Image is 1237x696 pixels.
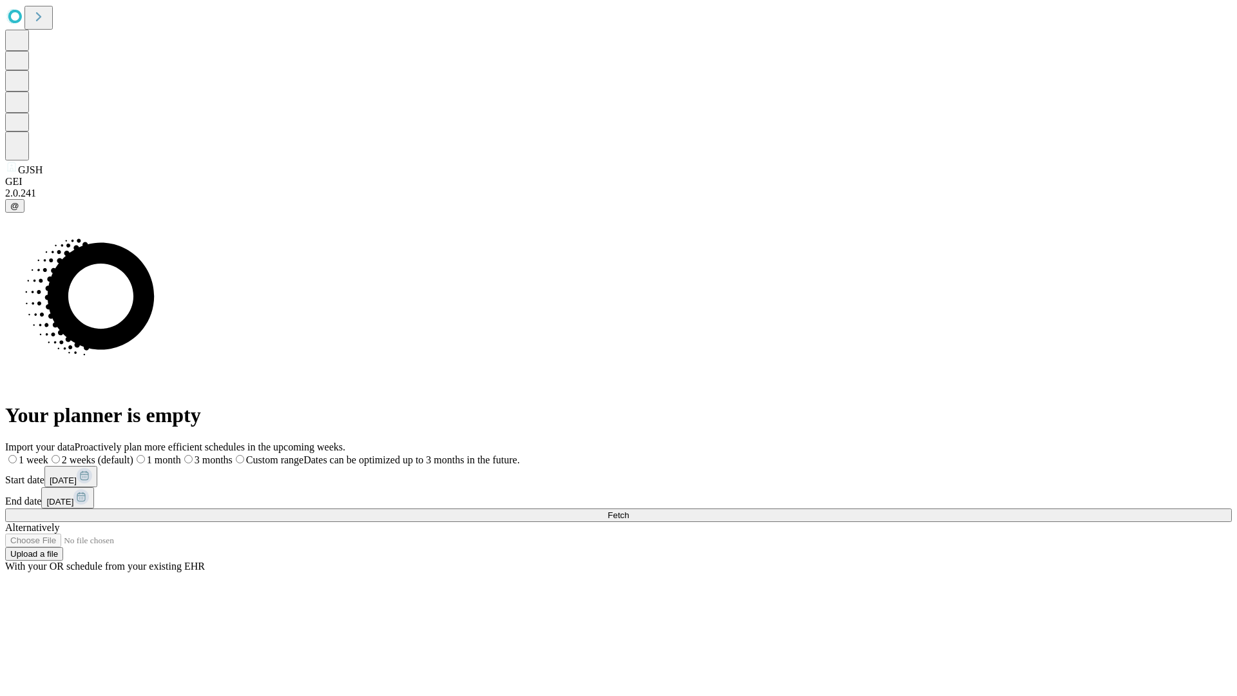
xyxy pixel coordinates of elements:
div: End date [5,487,1232,508]
span: 3 months [195,454,233,465]
span: GJSH [18,164,43,175]
input: Custom rangeDates can be optimized up to 3 months in the future. [236,455,244,463]
span: [DATE] [46,497,73,507]
span: With your OR schedule from your existing EHR [5,561,205,572]
input: 1 month [137,455,145,463]
span: 2 weeks (default) [62,454,133,465]
h1: Your planner is empty [5,403,1232,427]
div: 2.0.241 [5,188,1232,199]
span: [DATE] [50,476,77,485]
button: [DATE] [41,487,94,508]
div: GEI [5,176,1232,188]
button: @ [5,199,24,213]
div: Start date [5,466,1232,487]
button: Upload a file [5,547,63,561]
span: Dates can be optimized up to 3 months in the future. [303,454,519,465]
span: Custom range [246,454,303,465]
span: Fetch [608,510,629,520]
button: [DATE] [44,466,97,487]
span: 1 week [19,454,48,465]
input: 1 week [8,455,17,463]
span: Proactively plan more efficient schedules in the upcoming weeks. [75,441,345,452]
input: 3 months [184,455,193,463]
input: 2 weeks (default) [52,455,60,463]
span: 1 month [147,454,181,465]
span: Alternatively [5,522,59,533]
button: Fetch [5,508,1232,522]
span: @ [10,201,19,211]
span: Import your data [5,441,75,452]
